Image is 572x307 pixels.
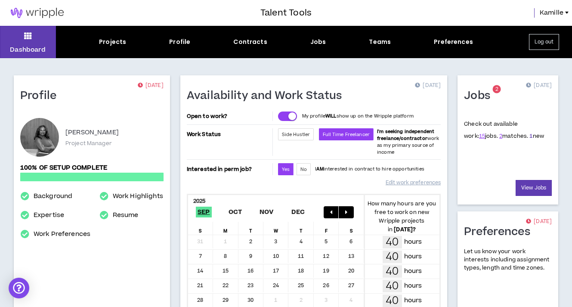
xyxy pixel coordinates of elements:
a: Work Highlights [113,191,163,202]
h3: Talent Tools [260,6,312,19]
p: hours [404,237,422,247]
span: Side Hustler [282,131,310,138]
p: [DATE] [138,81,164,90]
button: Log out [529,34,559,50]
b: 2025 [193,197,206,205]
p: [DATE] [415,81,441,90]
a: View Jobs [516,180,552,196]
span: matches. [499,132,528,140]
h1: Profile [20,89,63,103]
div: S [188,222,213,235]
div: Projects [99,37,126,47]
p: Dashboard [10,45,46,54]
span: Yes [282,166,290,173]
strong: AM [316,166,323,172]
p: [PERSON_NAME] [65,127,119,138]
div: Contracts [233,37,267,47]
h1: Availability and Work Status [187,89,349,103]
p: Let us know your work interests including assignment types, length and time zones. [464,248,552,273]
p: Check out available work: [464,120,544,140]
a: 1 [529,132,532,140]
div: Kamille W. [20,118,59,157]
p: hours [404,281,422,291]
p: Project Manager [65,140,112,147]
div: S [339,222,364,235]
div: Jobs [310,37,326,47]
p: 100% of setup complete [20,163,164,173]
a: Resume [113,210,139,220]
div: Open Intercom Messenger [9,278,29,298]
p: Interested in perm job? [187,163,271,175]
p: I interested in contract to hire opportunities [315,166,424,173]
span: jobs. [479,132,498,140]
p: hours [404,296,422,305]
span: 2 [495,86,498,93]
div: W [263,222,288,235]
p: Work Status [187,128,271,140]
p: How many hours are you free to work on new Wripple projects in [364,199,439,234]
div: T [288,222,313,235]
span: work as my primary source of income [377,128,439,155]
p: [DATE] [526,217,552,226]
span: Kamille [540,8,563,18]
div: Preferences [434,37,473,47]
a: 15 [479,132,485,140]
p: hours [404,267,422,276]
div: F [314,222,339,235]
p: My profile show up on the Wripple platform [302,113,414,120]
strong: WILL [325,113,337,119]
span: Oct [226,207,244,217]
b: I'm seeking independent freelance/contractor [377,128,434,142]
span: Nov [258,207,275,217]
div: Teams [369,37,391,47]
a: Background [34,191,72,202]
p: hours [404,252,422,261]
div: M [213,222,238,235]
div: T [238,222,263,235]
span: Dec [290,207,307,217]
h1: Jobs [464,89,497,103]
a: Edit work preferences [386,175,441,190]
a: Work Preferences [34,229,90,239]
sup: 2 [493,85,501,93]
span: No [300,166,307,173]
div: Profile [169,37,190,47]
a: Expertise [34,210,64,220]
span: new [529,132,544,140]
p: [DATE] [526,81,552,90]
span: Sep [196,207,212,217]
h1: Preferences [464,225,537,239]
a: 2 [499,132,502,140]
p: Open to work? [187,113,271,120]
b: [DATE] ? [394,226,416,233]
